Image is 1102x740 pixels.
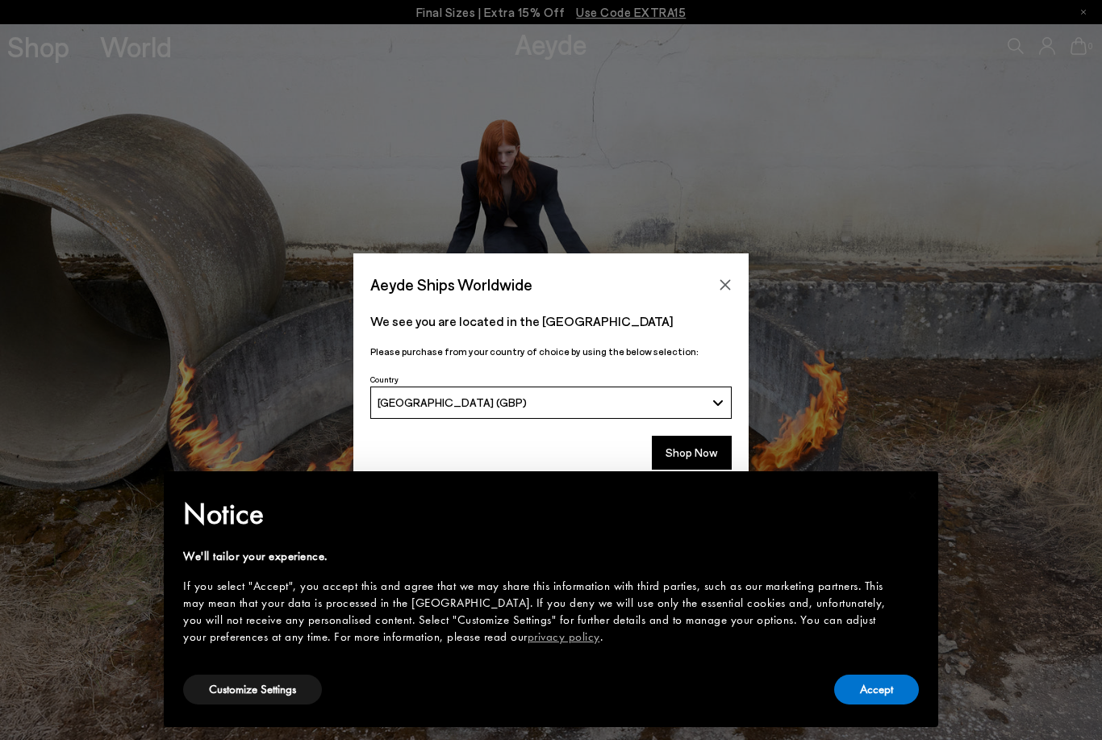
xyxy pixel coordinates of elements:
[834,675,919,704] button: Accept
[652,436,732,470] button: Shop Now
[183,548,893,565] div: We'll tailor your experience.
[528,629,600,645] a: privacy policy
[183,578,893,646] div: If you select "Accept", you accept this and agree that we may share this information with third p...
[370,270,532,299] span: Aeyde Ships Worldwide
[893,476,932,515] button: Close this notice
[370,344,732,359] p: Please purchase from your country of choice by using the below selection:
[908,483,918,508] span: ×
[183,493,893,535] h2: Notice
[713,273,737,297] button: Close
[370,311,732,331] p: We see you are located in the [GEOGRAPHIC_DATA]
[370,374,399,384] span: Country
[378,395,527,409] span: [GEOGRAPHIC_DATA] (GBP)
[183,675,322,704] button: Customize Settings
